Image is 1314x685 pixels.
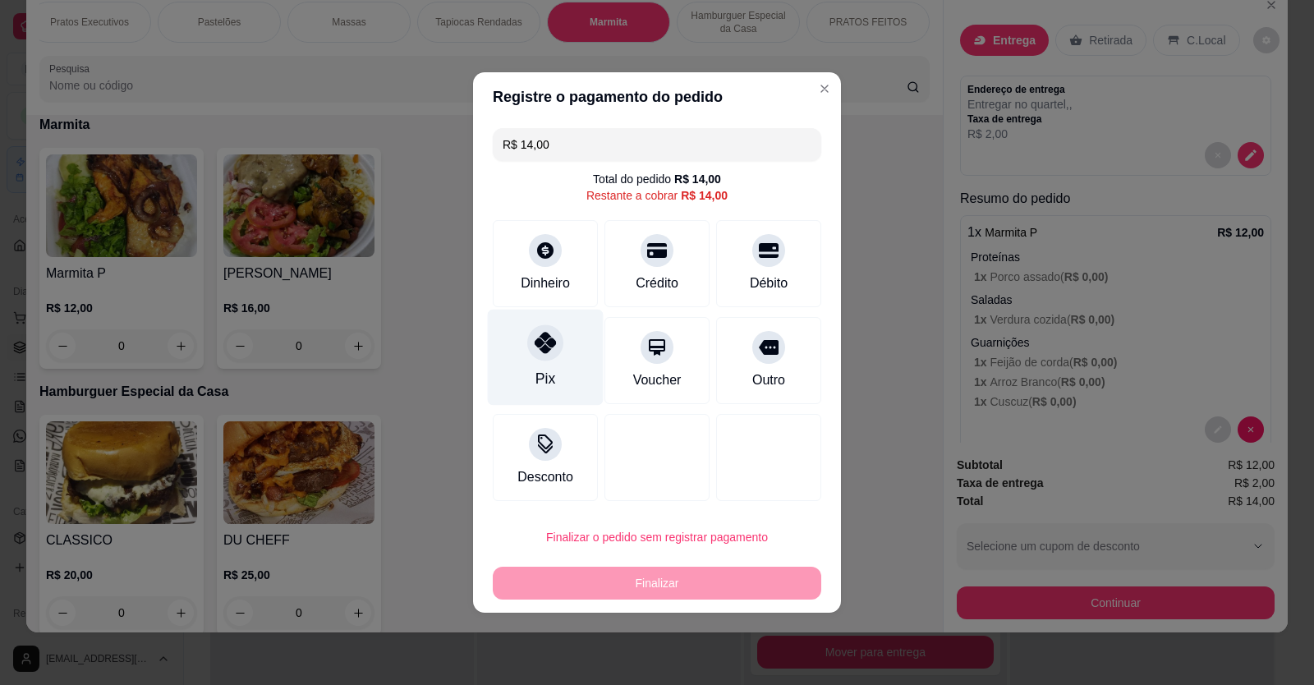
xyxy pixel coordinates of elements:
[674,171,721,187] div: R$ 14,00
[517,467,573,487] div: Desconto
[535,368,555,389] div: Pix
[593,171,721,187] div: Total do pedido
[521,274,570,293] div: Dinheiro
[473,72,841,122] header: Registre o pagamento do pedido
[811,76,838,102] button: Close
[586,187,728,204] div: Restante a cobrar
[752,370,785,390] div: Outro
[493,521,821,554] button: Finalizar o pedido sem registrar pagamento
[633,370,682,390] div: Voucher
[681,187,728,204] div: R$ 14,00
[636,274,678,293] div: Crédito
[750,274,788,293] div: Débito
[503,128,811,161] input: Ex.: hambúrguer de cordeiro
